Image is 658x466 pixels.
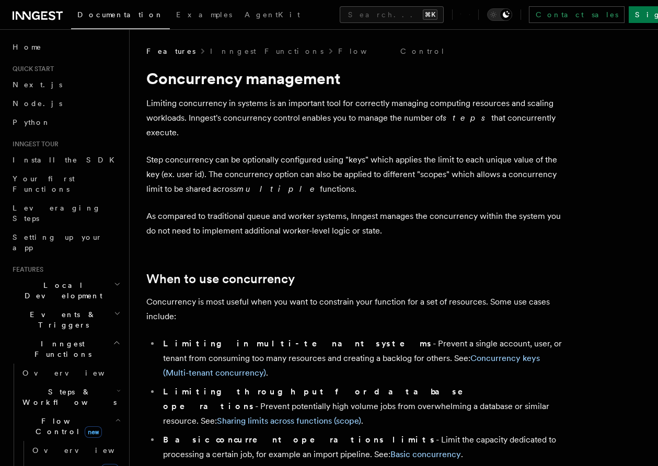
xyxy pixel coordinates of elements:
span: Features [8,265,43,274]
a: Overview [18,364,123,382]
button: Steps & Workflows [18,382,123,412]
a: Setting up your app [8,228,123,257]
li: - Prevent potentially high volume jobs from overwhelming a database or similar resource. See: . [160,385,564,428]
span: Documentation [77,10,164,19]
a: Basic concurrency [390,449,461,459]
strong: Basic concurrent operations limits [163,435,436,445]
a: Sharing limits across functions (scope) [217,416,361,426]
span: Overview [22,369,130,377]
a: AgentKit [238,3,306,28]
span: Home [13,42,42,52]
h1: Concurrency management [146,69,564,88]
span: Events & Triggers [8,309,114,330]
a: Leveraging Steps [8,199,123,228]
a: Overview [28,441,123,460]
span: Quick start [8,65,54,73]
button: Flow Controlnew [18,412,123,441]
li: - Prevent a single account, user, or tenant from consuming too many resources and creating a back... [160,336,564,380]
a: Your first Functions [8,169,123,199]
span: Next.js [13,80,62,89]
span: Overview [32,446,140,455]
span: Local Development [8,280,114,301]
a: Inngest Functions [210,46,324,56]
kbd: ⌘K [423,9,437,20]
strong: Limiting in multi-tenant systems [163,339,433,348]
span: Flow Control [18,416,115,437]
p: As compared to traditional queue and worker systems, Inngest manages the concurrency within the s... [146,209,564,238]
a: Node.js [8,94,123,113]
span: Install the SDK [13,156,121,164]
a: Next.js [8,75,123,94]
a: Python [8,113,123,132]
a: Contact sales [529,6,625,23]
span: Your first Functions [13,174,75,193]
span: AgentKit [245,10,300,19]
span: Inngest Functions [8,339,113,359]
p: Concurrency is most useful when you want to constrain your function for a set of resources. Some ... [146,295,564,324]
a: Examples [170,3,238,28]
p: Step concurrency can be optionally configured using "keys" which applies the limit to each unique... [146,153,564,196]
em: steps [443,113,491,123]
a: When to use concurrency [146,272,295,286]
span: Setting up your app [13,233,102,252]
button: Local Development [8,276,123,305]
li: - Limit the capacity dedicated to processing a certain job, for example an import pipeline. See: . [160,433,564,462]
strong: Limiting throughput for database operations [163,387,478,411]
span: Inngest tour [8,140,59,148]
span: Steps & Workflows [18,387,117,407]
span: new [85,426,102,438]
span: Features [146,46,195,56]
button: Search...⌘K [340,6,444,23]
a: Documentation [71,3,170,29]
button: Inngest Functions [8,334,123,364]
button: Events & Triggers [8,305,123,334]
a: Install the SDK [8,150,123,169]
button: Toggle dark mode [487,8,512,21]
span: Python [13,118,51,126]
a: Home [8,38,123,56]
span: Leveraging Steps [13,204,101,223]
p: Limiting concurrency in systems is an important tool for correctly managing computing resources a... [146,96,564,140]
span: Node.js [13,99,62,108]
em: multiple [237,184,320,194]
span: Examples [176,10,232,19]
a: Flow Control [338,46,445,56]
